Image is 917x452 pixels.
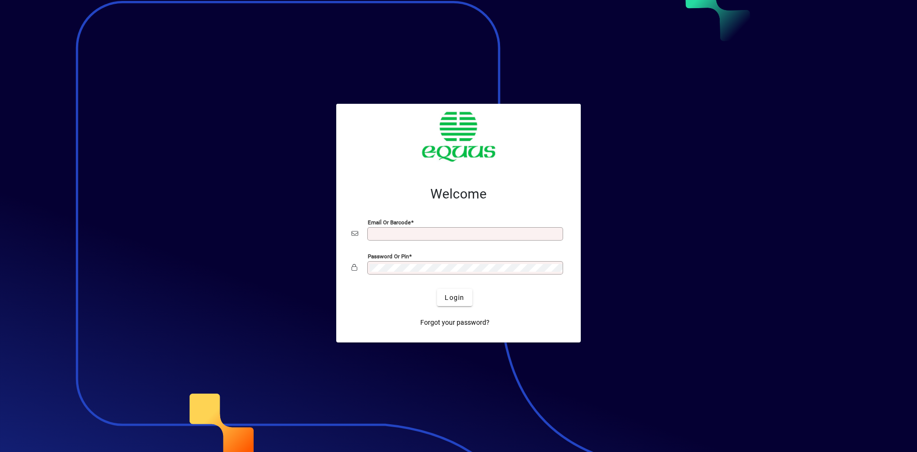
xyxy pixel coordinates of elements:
span: Login [445,293,464,303]
span: Forgot your password? [420,318,490,328]
button: Login [437,289,472,306]
a: Forgot your password? [416,314,493,331]
mat-label: Password or Pin [368,253,409,260]
mat-label: Email or Barcode [368,219,411,226]
h2: Welcome [352,186,565,202]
